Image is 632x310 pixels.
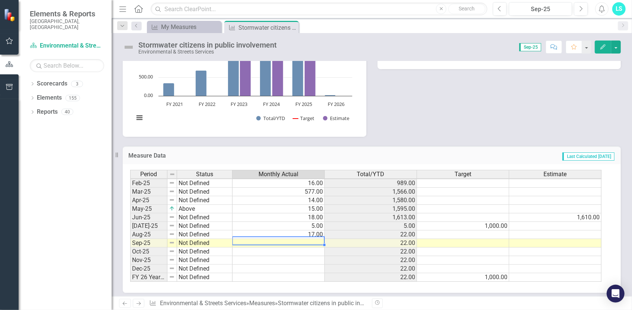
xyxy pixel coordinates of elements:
[511,5,570,14] div: Sep-25
[163,83,174,96] path: FY 2021, 347. Total/YTD.
[169,188,175,194] img: 8DAGhfEEPCf229AAAAAElFTkSuQmCC
[292,36,304,96] path: FY 2025 , 1,613. Total/YTD.
[30,42,104,50] a: Environmental & Streets Services
[128,152,331,159] h3: Measure Data
[177,230,232,239] td: Not Defined
[357,171,385,178] span: Total/YTD
[323,115,349,122] button: Show Estimate
[169,248,175,254] img: 8DAGhfEEPCf229AAAAAElFTkSuQmCC
[4,9,17,22] img: ClearPoint Strategy
[240,39,251,96] path: FY 2023, 1,533. Estimate.
[130,18,359,129] div: Chart. Highcharts interactive chart.
[149,299,366,308] div: » »
[196,171,213,178] span: Status
[232,213,325,222] td: 18.00
[130,188,167,196] td: Mar-25
[37,94,62,102] a: Elements
[177,248,232,256] td: Not Defined
[30,9,104,18] span: Elements & Reports
[448,4,485,14] button: Search
[232,222,325,230] td: 5.00
[123,41,135,53] img: Not Defined
[144,92,153,99] text: 0.00
[169,180,175,186] img: 8DAGhfEEPCf229AAAAAElFTkSuQmCC
[169,257,175,263] img: 8DAGhfEEPCf229AAAAAElFTkSuQmCC
[130,196,167,205] td: Apr-25
[232,188,325,196] td: 577.00
[256,115,285,122] button: Show Total/YTD
[295,101,312,107] text: FY 2025
[177,188,232,196] td: Not Defined
[130,213,167,222] td: Jun-25
[177,222,232,230] td: Not Defined
[141,171,157,178] span: Period
[325,273,417,282] td: 22.00
[130,248,167,256] td: Oct-25
[169,231,175,237] img: 8DAGhfEEPCf229AAAAAElFTkSuQmCC
[325,256,417,265] td: 22.00
[232,196,325,205] td: 14.00
[130,179,167,188] td: Feb-25
[169,206,175,211] img: 2Q==
[169,171,175,177] img: 8DAGhfEEPCf229AAAAAElFTkSuQmCC
[177,239,232,248] td: Not Defined
[417,273,509,282] td: 1,000.00
[169,274,175,280] img: 8DAGhfEEPCf229AAAAAElFTkSuQmCC
[459,6,475,12] span: Search
[177,205,232,213] td: Above
[325,188,417,196] td: 1,566.00
[177,179,232,188] td: Not Defined
[259,171,298,178] span: Monthly Actual
[325,265,417,273] td: 22.00
[130,222,167,230] td: [DATE]-25
[169,197,175,203] img: 8DAGhfEEPCf229AAAAAElFTkSuQmCC
[149,22,219,32] a: My Measures
[293,115,315,122] button: Show Target
[455,171,471,178] span: Target
[177,256,232,265] td: Not Defined
[325,95,336,96] path: FY 2026, 22. Total/YTD.
[177,196,232,205] td: Not Defined
[138,49,277,55] div: Environmental & Streets Services
[325,239,417,248] td: 22.00
[130,230,167,239] td: Aug-25
[166,101,183,107] text: FY 2021
[151,3,487,16] input: Search ClearPoint...
[138,41,277,49] div: Stormwater citizens in public involvement
[30,59,104,72] input: Search Below...
[232,179,325,188] td: 16.00
[328,101,344,107] text: FY 2026
[169,214,175,220] img: 8DAGhfEEPCf229AAAAAElFTkSuQmCC
[177,213,232,222] td: Not Defined
[544,171,567,178] span: Estimate
[37,108,58,116] a: Reports
[169,223,175,229] img: 8DAGhfEEPCf229AAAAAElFTkSuQmCC
[37,80,67,88] a: Scorecards
[177,265,232,273] td: Not Defined
[325,205,417,213] td: 1,595.00
[61,109,73,115] div: 40
[509,2,572,16] button: Sep-25
[238,23,297,32] div: Stormwater citizens in public involvement
[65,95,80,101] div: 155
[325,213,417,222] td: 1,613.00
[509,213,601,222] td: 1,610.00
[612,2,626,16] button: LS
[263,101,280,107] text: FY 2024
[169,265,175,271] img: 8DAGhfEEPCf229AAAAAElFTkSuQmCC
[130,205,167,213] td: May-25
[134,113,145,123] button: View chart menu, Chart
[562,152,615,161] span: Last Calculated [DATE]
[160,300,246,307] a: Environmental & Streets Services
[231,101,248,107] text: FY 2023
[260,44,271,96] path: FY 2024, 1,390. Total/YTD.
[130,265,167,273] td: Dec-25
[130,256,167,265] td: Nov-25
[325,248,417,256] td: 22.00
[30,18,104,30] small: [GEOGRAPHIC_DATA], [GEOGRAPHIC_DATA]
[71,81,83,87] div: 3
[199,101,215,107] text: FY 2022
[161,22,219,32] div: My Measures
[519,43,541,51] span: Sep-25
